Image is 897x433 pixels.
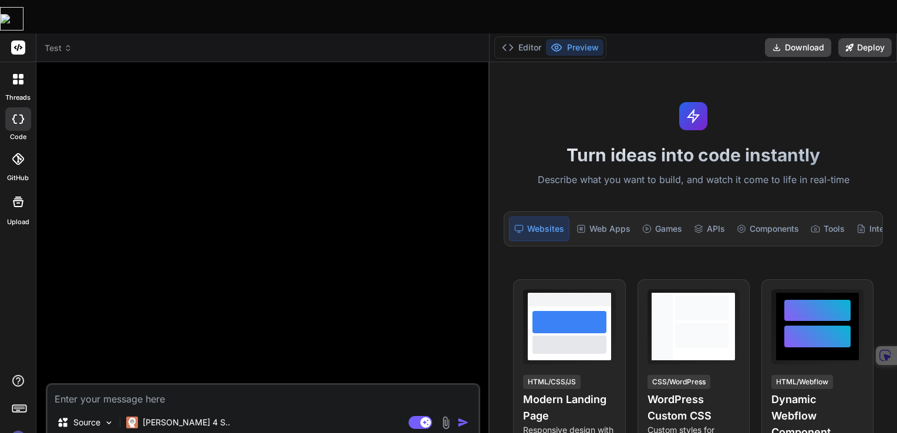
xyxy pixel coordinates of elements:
[765,38,831,57] button: Download
[509,216,569,241] div: Websites
[104,418,114,428] img: Pick Models
[7,217,29,227] label: Upload
[638,216,687,241] div: Games
[439,416,453,429] img: attachment
[5,93,31,103] label: threads
[497,172,890,188] p: Describe what you want to build, and watch it come to life in real-time
[546,39,603,56] button: Preview
[45,42,72,54] span: Test
[457,417,469,428] img: icon
[523,391,615,424] h4: Modern Landing Page
[126,417,138,428] img: Claude 4 Sonnet
[497,39,546,56] button: Editor
[771,375,833,389] div: HTML/Webflow
[838,38,892,57] button: Deploy
[732,216,804,241] div: Components
[806,216,849,241] div: Tools
[7,173,29,183] label: GitHub
[648,391,740,424] h4: WordPress Custom CSS
[523,375,581,389] div: HTML/CSS/JS
[73,417,100,428] p: Source
[689,216,730,241] div: APIs
[497,144,890,165] h1: Turn ideas into code instantly
[648,375,710,389] div: CSS/WordPress
[10,132,26,142] label: code
[143,417,230,428] p: [PERSON_NAME] 4 S..
[572,216,635,241] div: Web Apps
